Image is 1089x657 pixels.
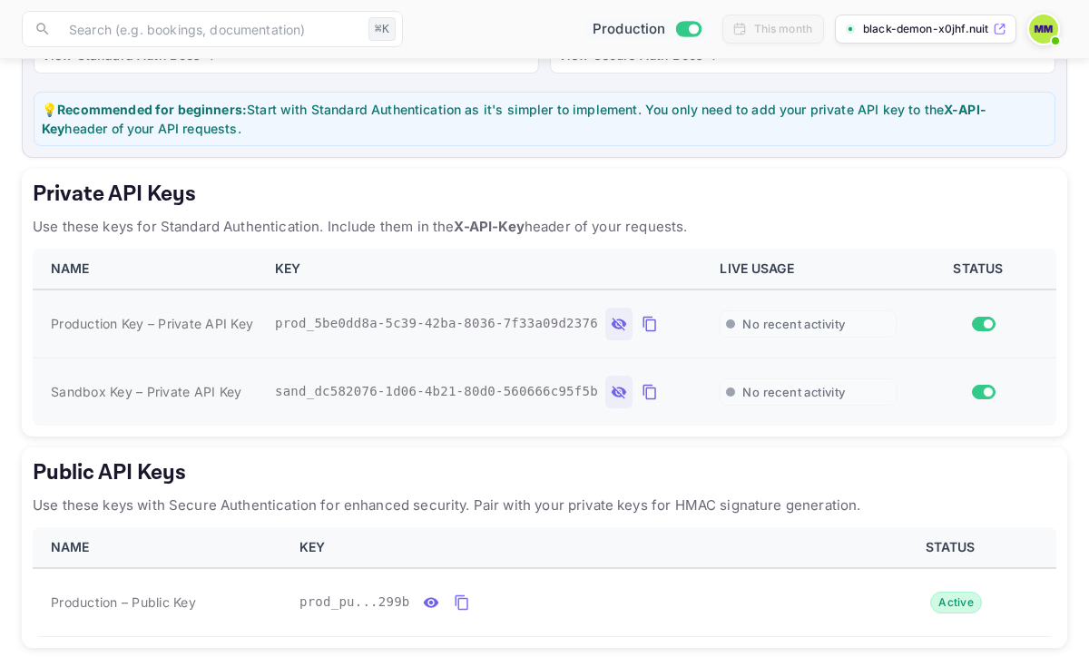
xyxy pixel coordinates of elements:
[58,11,361,47] input: Search (e.g. bookings, documentation)
[593,19,666,40] span: Production
[709,249,907,289] th: LIVE USAGE
[51,382,241,401] span: Sandbox Key – Private API Key
[368,17,396,41] div: ⌘K
[264,249,709,289] th: KEY
[42,47,217,63] a: View Standard Auth Docs →
[742,317,845,332] span: No recent activity
[930,592,982,613] div: Active
[1029,15,1058,44] img: munir mohammed
[585,19,708,40] div: Switch to Sandbox mode
[42,100,1047,138] p: 💡 Start with Standard Authentication as it's simpler to implement. You only need to add your priv...
[33,458,1056,487] h5: Public API Keys
[289,527,851,568] th: KEY
[33,495,1056,516] p: Use these keys with Secure Authentication for enhanced security. Pair with your private keys for ...
[51,593,196,612] span: Production – Public Key
[299,593,410,612] span: prod_pu...299b
[33,527,1056,637] table: public api keys table
[51,314,253,333] span: Production Key – Private API Key
[33,180,1056,209] h5: Private API Keys
[57,102,247,117] strong: Recommended for beginners:
[754,21,813,37] div: This month
[454,218,524,235] strong: X-API-Key
[907,249,1056,289] th: STATUS
[33,249,264,289] th: NAME
[33,216,1056,238] p: Use these keys for Standard Authentication. Include them in the header of your requests.
[742,385,845,400] span: No recent activity
[558,47,719,63] a: View Secure Auth Docs →
[275,314,598,333] span: prod_5be0dd8a-5c39-42ba-8036-7f33a09d2376
[33,249,1056,426] table: private api keys table
[275,382,598,401] span: sand_dc582076-1d06-4b21-80d0-560666c95f5b
[851,527,1056,568] th: STATUS
[863,21,989,37] p: black-demon-x0jhf.nuit...
[33,527,289,568] th: NAME
[42,102,986,136] strong: X-API-Key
